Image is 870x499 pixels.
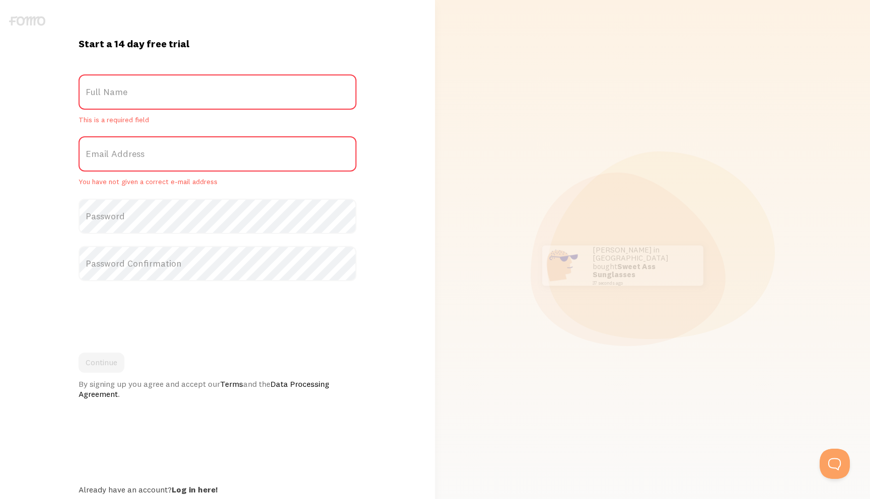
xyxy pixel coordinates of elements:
img: fomo-logo-gray-b99e0e8ada9f9040e2984d0d95b3b12da0074ffd48d1e5cb62ac37fc77b0b268.svg [9,16,45,26]
a: Log in here! [172,484,217,494]
a: Data Processing Agreement [79,379,329,399]
label: Email Address [79,136,356,172]
div: By signing up you agree and accept our and the . [79,379,356,399]
iframe: Help Scout Beacon - Open [820,449,850,479]
span: This is a required field [79,116,356,125]
span: You have not given a correct e-mail address [79,178,356,187]
iframe: reCAPTCHA [79,293,232,332]
label: Password Confirmation [79,246,356,281]
label: Password [79,199,356,234]
label: Full Name [79,74,356,110]
div: Already have an account? [79,484,356,494]
h1: Start a 14 day free trial [79,37,356,50]
a: Terms [220,379,243,389]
